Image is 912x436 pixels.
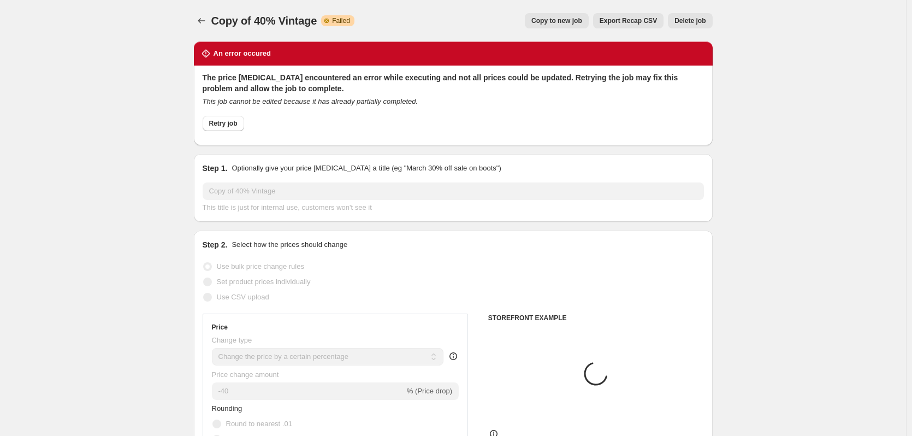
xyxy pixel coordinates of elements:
h2: An error occured [214,48,271,59]
h3: Price [212,323,228,332]
span: % (Price drop) [407,387,452,395]
h2: Step 2. [203,239,228,250]
p: Select how the prices should change [232,239,347,250]
span: Retry job [209,119,238,128]
h2: Step 1. [203,163,228,174]
span: Set product prices individually [217,278,311,286]
button: Price change jobs [194,13,209,28]
input: 30% off holiday sale [203,182,704,200]
button: Copy to new job [525,13,589,28]
span: Use bulk price change rules [217,262,304,270]
span: Change type [212,336,252,344]
span: Copy to new job [531,16,582,25]
span: Copy of 40% Vintage [211,15,317,27]
p: Optionally give your price [MEDICAL_DATA] a title (eg "March 30% off sale on boots") [232,163,501,174]
i: This job cannot be edited because it has already partially completed. [203,97,418,105]
span: This title is just for internal use, customers won't see it [203,203,372,211]
span: Round to nearest .01 [226,420,292,428]
span: Use CSV upload [217,293,269,301]
h2: The price [MEDICAL_DATA] encountered an error while executing and not all prices could be updated... [203,72,704,94]
span: Rounding [212,404,242,413]
div: help [448,351,459,362]
button: Retry job [203,116,244,131]
input: -15 [212,382,405,400]
span: Export Recap CSV [600,16,657,25]
button: Delete job [668,13,712,28]
span: Price change amount [212,370,279,379]
h6: STOREFRONT EXAMPLE [488,314,704,322]
span: Failed [332,16,350,25]
span: Delete job [674,16,706,25]
button: Export Recap CSV [593,13,664,28]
